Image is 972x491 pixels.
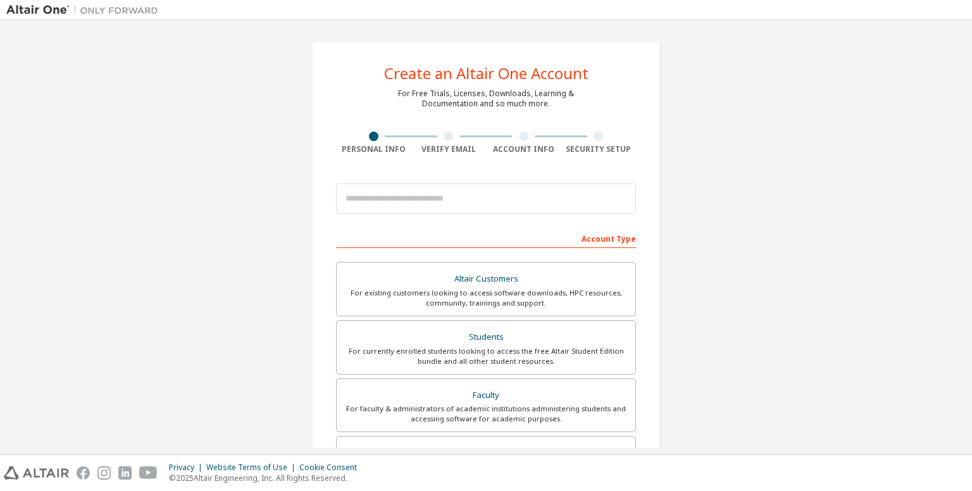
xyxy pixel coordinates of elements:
div: Faculty [344,387,628,404]
div: For Free Trials, Licenses, Downloads, Learning & Documentation and so much more. [398,89,574,109]
div: Account Info [486,144,561,154]
img: altair_logo.svg [4,466,69,480]
img: instagram.svg [97,466,111,480]
div: Create an Altair One Account [384,66,589,81]
img: facebook.svg [77,466,90,480]
img: youtube.svg [139,466,158,480]
div: For currently enrolled students looking to access the free Altair Student Edition bundle and all ... [344,346,628,366]
div: Students [344,328,628,346]
p: © 2025 Altair Engineering, Inc. All Rights Reserved. [169,473,364,483]
div: Cookie Consent [299,463,364,473]
div: For existing customers looking to access software downloads, HPC resources, community, trainings ... [344,288,628,308]
div: Security Setup [561,144,637,154]
div: Website Terms of Use [206,463,299,473]
div: Everyone else [344,444,628,462]
div: Verify Email [411,144,487,154]
div: For faculty & administrators of academic institutions administering students and accessing softwa... [344,404,628,424]
div: Account Type [336,228,636,248]
img: Altair One [6,4,165,16]
div: Personal Info [336,144,411,154]
div: Altair Customers [344,270,628,288]
div: Privacy [169,463,206,473]
img: linkedin.svg [118,466,132,480]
